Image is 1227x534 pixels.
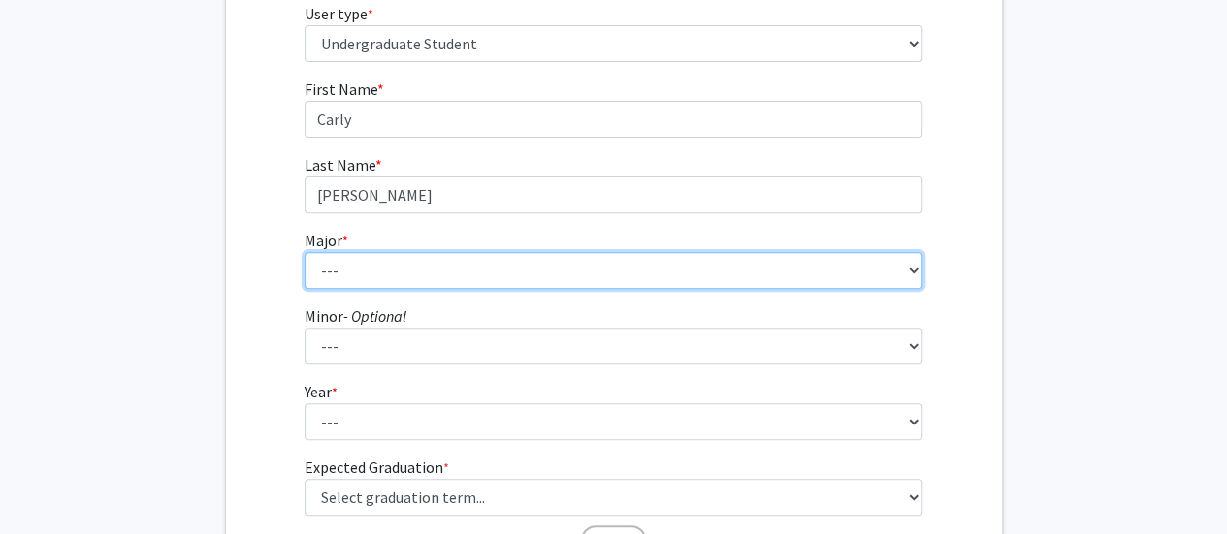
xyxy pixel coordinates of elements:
iframe: Chat [15,447,82,519]
label: User type [305,2,373,25]
label: Major [305,229,348,252]
i: - Optional [343,306,406,326]
label: Expected Graduation [305,455,449,479]
label: Year [305,380,338,403]
span: First Name [305,79,377,99]
label: Minor [305,304,406,328]
span: Last Name [305,155,375,174]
